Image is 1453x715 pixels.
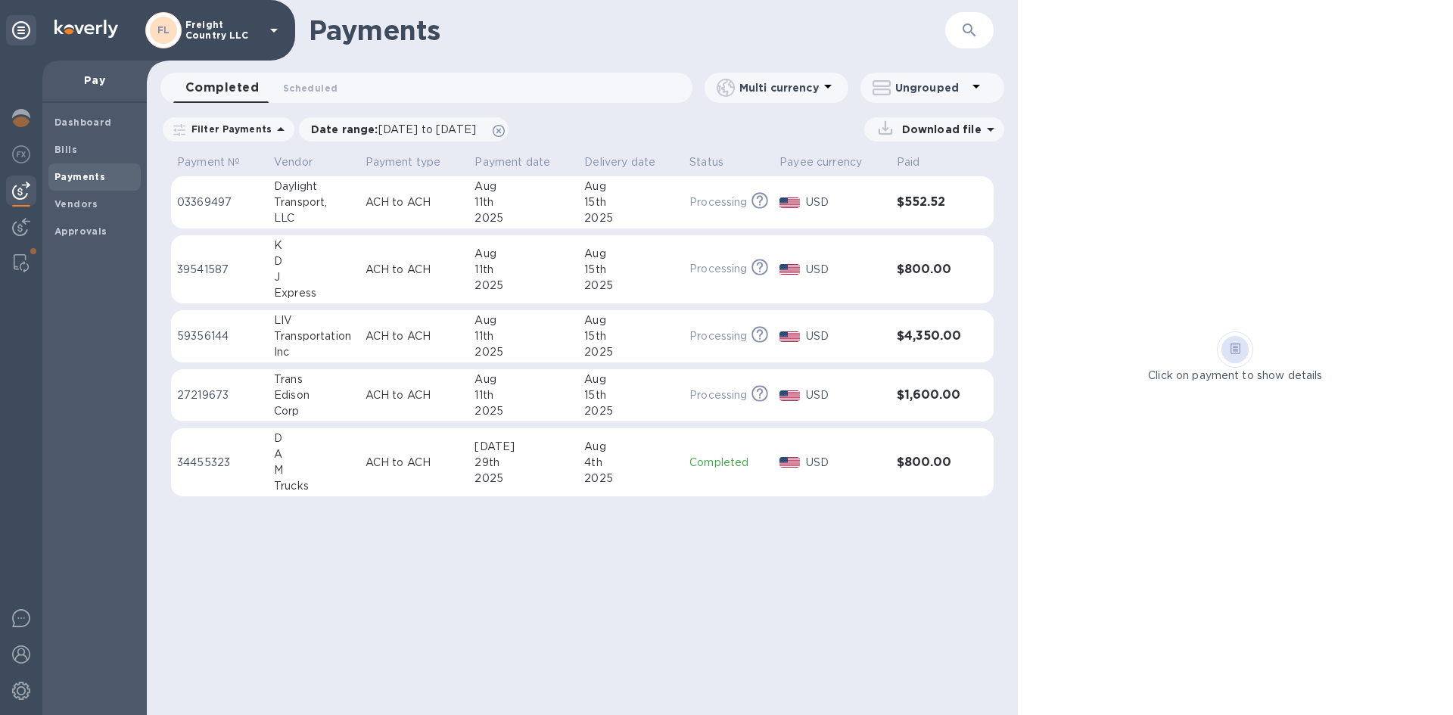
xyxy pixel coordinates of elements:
p: Processing [689,194,747,210]
h1: Payments [309,14,857,46]
div: Aug [584,246,677,262]
p: ACH to ACH [366,455,463,471]
div: 15th [584,387,677,403]
span: Paid [897,154,940,170]
div: Aug [584,179,677,194]
div: A [274,446,353,462]
p: Filter Payments [185,123,272,135]
p: ACH to ACH [366,387,463,403]
div: 11th [474,194,572,210]
div: 2025 [474,471,572,487]
h3: $4,350.00 [897,329,963,344]
p: 03369497 [177,194,262,210]
span: Status [689,154,743,170]
p: Paid [897,154,920,170]
div: LLC [274,210,353,226]
div: K [274,238,353,253]
h3: $552.52 [897,195,963,210]
div: Inc [274,344,353,360]
b: Vendors [54,198,98,210]
div: Date range:[DATE] to [DATE] [299,117,509,141]
div: [DATE] [474,439,572,455]
h3: $800.00 [897,263,963,277]
p: USD [806,262,885,278]
span: Payee currency [779,154,882,170]
div: 2025 [474,403,572,419]
div: 2025 [584,403,677,419]
span: Scheduled [283,80,338,96]
div: Trans [274,371,353,387]
div: Transport, [274,194,353,210]
p: USD [806,194,885,210]
b: Bills [54,144,77,155]
p: Payment date [474,154,550,170]
img: USD [779,457,800,468]
div: Aug [474,371,572,387]
p: Download file [896,122,982,137]
div: Aug [584,371,677,387]
img: USD [779,331,800,342]
span: Vendor [274,154,332,170]
p: ACH to ACH [366,262,463,278]
div: 2025 [584,471,677,487]
div: 4th [584,455,677,471]
img: Logo [54,20,118,38]
div: Aug [474,179,572,194]
div: Aug [474,312,572,328]
b: FL [157,24,170,36]
h3: $1,600.00 [897,388,963,403]
p: ACH to ACH [366,194,463,210]
div: 15th [584,262,677,278]
h3: $800.00 [897,455,963,470]
div: 15th [584,194,677,210]
span: Completed [185,77,259,98]
div: J [274,269,353,285]
p: 59356144 [177,328,262,344]
div: Unpin categories [6,15,36,45]
span: Payment date [474,154,570,170]
div: 2025 [584,278,677,294]
p: Payment № [177,154,240,170]
div: Edison [274,387,353,403]
div: Express [274,285,353,301]
p: 34455323 [177,455,262,471]
img: Foreign exchange [12,145,30,163]
div: 2025 [474,344,572,360]
div: Aug [584,312,677,328]
p: Freight Country LLC [185,20,261,41]
p: ACH to ACH [366,328,463,344]
img: USD [779,197,800,208]
p: Completed [689,455,767,471]
p: 27219673 [177,387,262,403]
img: USD [779,390,800,401]
p: USD [806,328,885,344]
div: 2025 [584,210,677,226]
b: Payments [54,171,105,182]
p: Payee currency [779,154,862,170]
div: D [274,253,353,269]
p: Pay [54,73,135,88]
p: Ungrouped [895,80,967,95]
p: 39541587 [177,262,262,278]
img: USD [779,264,800,275]
p: Delivery date [584,154,655,170]
p: Click on payment to show details [1148,368,1322,384]
div: M [274,462,353,478]
span: [DATE] to [DATE] [378,123,476,135]
div: Aug [474,246,572,262]
div: 11th [474,328,572,344]
div: D [274,431,353,446]
div: LIV [274,312,353,328]
div: 2025 [474,278,572,294]
p: Multi currency [739,80,819,95]
span: Delivery date [584,154,675,170]
p: USD [806,455,885,471]
div: 2025 [584,344,677,360]
div: Corp [274,403,353,419]
p: Date range : [311,122,484,137]
span: Payment № [177,154,260,170]
span: Payment type [366,154,461,170]
div: Daylight [274,179,353,194]
div: Transportation [274,328,353,344]
b: Dashboard [54,117,112,128]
